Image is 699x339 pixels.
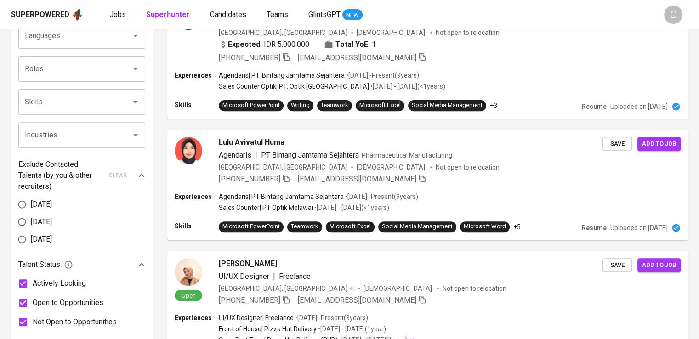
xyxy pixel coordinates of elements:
span: Not Open to Opportunities [33,316,117,328]
p: Agendaris | PT. Bintang Jamtama Sejahtera [219,71,345,80]
p: Sales Counter | PT Optik Melawai [219,203,313,212]
button: Add to job [637,137,681,151]
p: Not open to relocation [436,28,500,37]
p: Not open to relocation [436,163,500,172]
span: [DATE] [31,199,52,210]
p: +5 [513,222,521,232]
a: Superpoweredapp logo [11,8,84,22]
button: Open [129,96,142,108]
button: Open [129,129,142,141]
span: [DATE] [31,234,52,245]
p: Agendaris | PT Bintang Jamtama Sejahtera [219,192,344,201]
span: Open to Opportunities [33,297,103,308]
button: Save [602,258,632,272]
span: | [273,271,275,282]
span: Open [178,292,199,299]
div: Social Media Management [382,222,453,231]
div: Teamwork [291,222,318,231]
span: 1 [372,39,376,50]
button: Open [129,29,142,42]
span: Actively Looking [33,278,86,289]
span: Add to job [642,260,676,271]
div: [GEOGRAPHIC_DATA], [GEOGRAPHIC_DATA] [219,163,347,172]
p: Front of House | Pizza Hut Delivery [219,324,317,333]
p: Uploaded on [DATE] [610,223,668,232]
span: Lulu Avivatul Huma [219,137,284,148]
span: [PHONE_NUMBER] [219,175,280,183]
span: [DATE] [31,216,52,227]
a: Teams [267,9,290,21]
div: Social Media Management [412,101,483,110]
span: Freelance [279,272,311,281]
p: Resume [582,102,607,111]
div: IDR 5.000.000 [219,39,309,50]
a: Lulu Avivatul HumaAgendaris|PT Bintang Jamtama SejahteraPharmaceutical Manufacturing[GEOGRAPHIC_D... [167,130,688,240]
p: Experiences [175,192,219,201]
div: Microsoft PowerPoint [222,101,280,110]
div: [GEOGRAPHIC_DATA], [GEOGRAPHIC_DATA] [219,28,347,37]
span: [DEMOGRAPHIC_DATA] [357,28,426,37]
span: [DEMOGRAPHIC_DATA] [364,284,433,293]
p: • [DATE] - Present ( 9 years ) [345,71,419,80]
div: Microsoft Word [464,222,506,231]
p: Not open to relocation [443,284,506,293]
span: UI/UX Designer [219,272,269,281]
span: [DEMOGRAPHIC_DATA] [357,163,426,172]
a: Candidates [210,9,248,21]
p: Skills [175,100,219,109]
span: Agendaris [219,151,251,159]
div: Microsoft Excel [359,101,401,110]
span: [PHONE_NUMBER] [219,296,280,305]
p: Sales Counter Optik | PT. Optik [GEOGRAPHIC_DATA] [219,82,369,91]
div: Superpowered [11,10,69,20]
span: Teams [267,10,288,19]
div: C [664,6,682,24]
span: [EMAIL_ADDRESS][DOMAIN_NAME] [298,175,416,183]
span: Save [607,260,627,271]
p: UI/UX Designer | Freelance [219,313,294,322]
span: Jobs [109,10,126,19]
button: Open [129,62,142,75]
span: Talent Status [18,259,73,270]
img: 71b551f8308e3894810b56b9c0c70b56.jpeg [175,258,202,286]
span: Candidates [210,10,246,19]
p: +3 [490,101,497,110]
p: Exclude Contacted Talents (by you & other recruiters) [18,159,103,192]
button: Add to job [637,258,681,272]
a: Jobs [109,9,128,21]
div: Teamwork [321,101,348,110]
span: GlintsGPT [308,10,341,19]
p: Experiences [175,71,219,80]
span: | [255,150,257,161]
span: [EMAIL_ADDRESS][DOMAIN_NAME] [298,53,416,62]
div: Microsoft Excel [330,222,371,231]
img: app logo [71,8,84,22]
p: • [DATE] - Present ( 3 years ) [294,313,368,322]
b: Total YoE: [335,39,370,50]
a: GlintsGPT NEW [308,9,363,21]
div: Talent Status [18,255,145,274]
p: Resume [582,223,607,232]
p: • [DATE] - Present ( 9 years ) [344,192,418,201]
div: Writing [291,101,310,110]
span: [PHONE_NUMBER] [219,53,280,62]
span: [PERSON_NAME] [219,258,277,269]
span: Pharmaceutical Manufacturing [362,152,452,159]
div: [GEOGRAPHIC_DATA], [GEOGRAPHIC_DATA] [219,284,354,293]
img: 7e3dc4c08f41fcae3aad367dd5ea3218.jpeg [175,137,202,164]
b: Expected: [228,39,262,50]
div: Microsoft PowerPoint [222,222,280,231]
p: Skills [175,221,219,231]
p: Uploaded on [DATE] [610,102,668,111]
a: Superhunter [146,9,192,21]
span: [EMAIL_ADDRESS][DOMAIN_NAME] [298,296,416,305]
p: • [DATE] - [DATE] ( <1 years ) [369,82,445,91]
div: Exclude Contacted Talents (by you & other recruiters)clear [18,159,145,192]
p: • [DATE] - [DATE] ( <1 years ) [313,203,389,212]
p: Experiences [175,313,219,322]
button: Save [602,137,632,151]
span: Save [607,139,627,149]
span: PT Bintang Jamtama Sejahtera [261,151,359,159]
span: NEW [342,11,363,20]
p: • [DATE] - [DATE] ( 1 year ) [317,324,386,333]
